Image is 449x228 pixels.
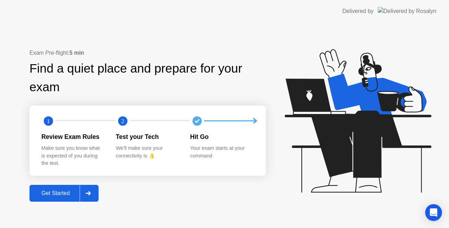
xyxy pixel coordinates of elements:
[190,132,253,141] div: Hit Go
[41,132,105,141] div: Review Exam Rules
[69,50,84,56] b: 5 min
[41,145,105,167] div: Make sure you know what is expected of you during the test.
[32,190,80,196] div: Get Started
[47,118,50,124] text: 1
[190,145,253,160] div: Your exam starts at your command
[116,132,179,141] div: Test your Tech
[378,7,436,15] img: Delivered by Rosalyn
[425,204,442,221] div: Open Intercom Messenger
[29,49,266,57] div: Exam Pre-flight:
[121,118,124,124] text: 2
[116,145,179,160] div: We’ll make sure your connectivity is 👌
[342,7,374,15] div: Delivered by
[29,59,266,96] div: Find a quiet place and prepare for your exam
[29,185,99,202] button: Get Started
